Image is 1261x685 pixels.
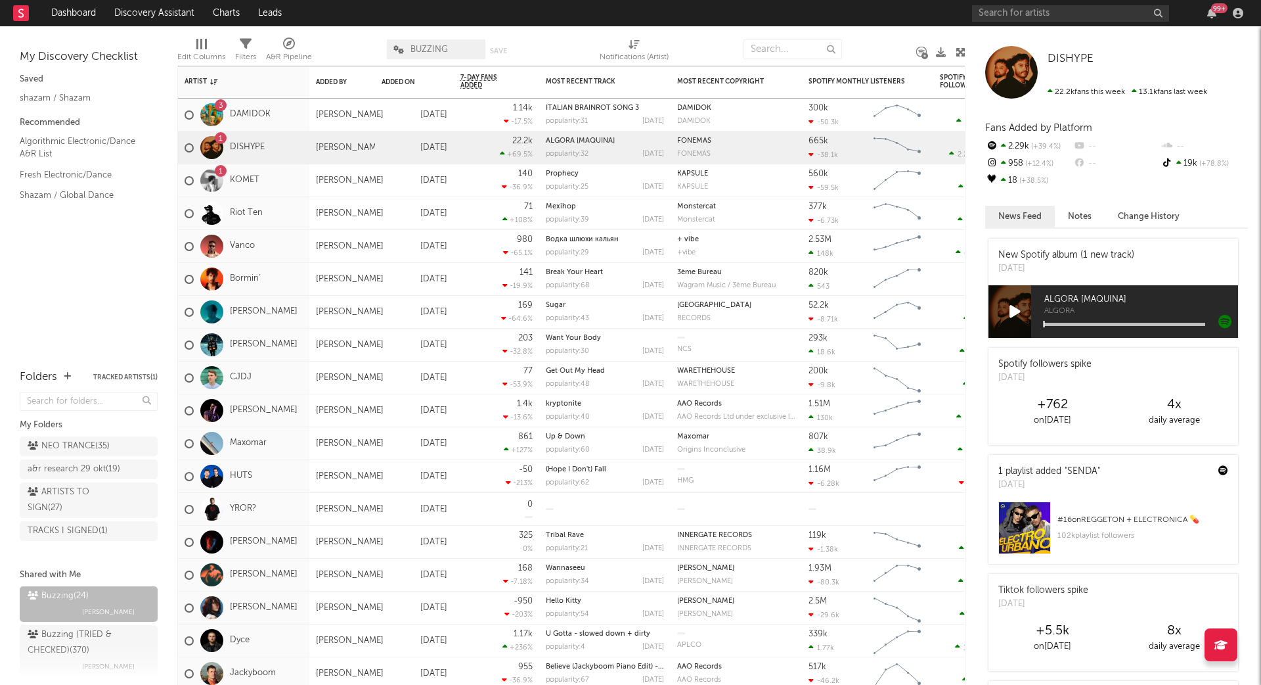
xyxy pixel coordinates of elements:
[808,381,835,389] div: -9.8k
[82,659,135,674] span: [PERSON_NAME]
[517,400,533,408] div: 1.4k
[382,304,447,320] div: [DATE]
[20,188,144,202] a: Shazam / Global Dance
[998,262,1134,275] div: [DATE]
[677,302,795,309] div: copyright: BROCKHAMPTON
[20,49,158,65] div: My Discovery Checklist
[677,477,795,484] div: label: HMG
[808,137,828,145] div: 665k
[677,151,795,158] div: FONEMAS
[546,433,664,440] div: Up & Down
[316,208,384,219] div: [PERSON_NAME]
[677,118,795,125] div: DAMIDOK
[316,438,384,449] div: [PERSON_NAME]
[546,302,664,309] div: Sugar
[642,151,664,158] div: [DATE]
[677,236,795,243] div: copyright: + vibe
[410,45,448,54] span: BUZZING
[546,663,680,671] a: Believe (Jackyboom Piano Edit) - Cover
[808,249,833,258] div: 148k
[677,183,795,191] div: label: KAPSULE
[382,502,447,517] div: [DATE]
[316,471,384,482] div: [PERSON_NAME]
[677,367,795,375] div: copyright: WARETHEHOUSE
[808,334,828,342] div: 293k
[808,413,833,422] div: 130k
[519,465,533,474] div: -50
[382,534,447,550] div: [DATE]
[546,367,605,375] a: Get Out My Head
[502,281,533,290] div: -19.9 %
[546,137,664,145] div: ALGORA [MAQUINA]
[502,347,533,356] div: -32.8 %
[28,523,108,539] div: TRACKS I SIGNED ( 1 )
[316,143,384,153] div: [PERSON_NAME]
[546,315,589,322] div: popularity: 43
[93,374,158,381] button: Tracked Artists(1)
[230,602,298,613] a: [PERSON_NAME]
[677,381,795,388] div: label: WARETHEHOUSE
[546,466,664,473] div: (Hope I Don't) Fall
[524,202,533,211] div: 71
[316,504,384,515] div: [PERSON_NAME]
[808,531,826,540] div: 119k
[546,433,585,440] a: Up & Down
[546,466,606,473] a: (Hope I Don't) Fall
[1105,206,1193,227] button: Change History
[230,339,298,350] a: [PERSON_NAME]
[677,105,795,112] div: copyright: DAMIDOK
[316,373,384,383] div: [PERSON_NAME]
[230,109,271,120] a: DAMIDOK
[316,176,384,186] div: [PERSON_NAME]
[20,115,158,131] div: Recommended
[677,216,795,224] div: label: Monstercat
[546,335,601,342] a: Want Your Body
[808,183,839,192] div: -59.5k
[677,282,795,289] div: Wagram Music / 3ème Bureau
[956,248,1006,257] div: ( )
[230,273,261,285] a: Bormin’
[677,151,795,158] div: label: FONEMAS
[642,118,664,125] div: [DATE]
[992,413,1113,429] div: on [DATE]
[546,151,588,158] div: popularity: 32
[230,635,250,646] a: Dyce
[868,263,927,296] svg: Chart title
[519,531,533,540] div: 325
[230,306,298,318] a: [PERSON_NAME]
[546,118,588,125] div: popularity: 31
[316,241,384,252] div: [PERSON_NAME]
[20,417,158,433] div: My Folders
[546,282,590,289] div: popularity: 68
[600,33,669,71] div: Notifications (Artist)
[185,78,283,85] div: Artist
[28,438,110,454] div: NEO TRANCE ( 35 )
[808,433,828,441] div: 807k
[382,107,447,123] div: [DATE]
[546,532,584,539] a: Tribal Rave
[316,307,384,318] div: [PERSON_NAME]
[642,216,664,224] div: [DATE]
[546,348,589,355] div: popularity: 30
[808,465,831,474] div: 1.16M
[1197,160,1229,168] span: +78.8 %
[520,268,533,277] div: 141
[677,346,795,353] div: label: NCS
[677,282,795,289] div: label: Wagram Music / 3ème Bureau
[20,460,158,479] a: a&r research 29 okt(19)
[1161,155,1248,172] div: 19k
[546,236,664,243] div: Водка шлюхи кальян
[868,197,927,230] svg: Chart title
[230,175,259,186] a: KOMET
[501,314,533,323] div: -64.6 %
[546,446,590,454] div: popularity: 60
[316,78,349,86] div: Added By
[985,155,1073,172] div: 958
[20,521,158,541] a: TRACKS I SIGNED(1)
[808,348,835,356] div: 18.6k
[677,446,795,454] div: Origins Inconclusive
[382,140,447,156] div: [DATE]
[677,433,795,440] div: Maxomar
[28,627,146,659] div: Buzzing (TRIED & CHECKED) ( 370 )
[677,315,795,322] div: label: RECORDS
